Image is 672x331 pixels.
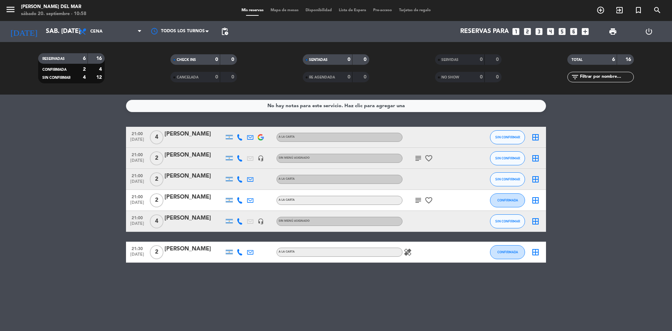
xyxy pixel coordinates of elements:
[164,172,224,181] div: [PERSON_NAME]
[645,27,653,36] i: power_settings_new
[150,130,163,144] span: 4
[495,135,520,139] span: SIN CONFIRMAR
[215,57,218,62] strong: 0
[414,154,422,163] i: subject
[364,57,368,62] strong: 0
[531,175,540,184] i: border_all
[546,27,555,36] i: looks_4
[42,68,66,71] span: CONFIRMADA
[128,129,146,137] span: 21:00
[495,177,520,181] span: SIN CONFIRMAR
[495,219,520,223] span: SIN CONFIRMAR
[460,28,509,35] span: Reservas para
[370,8,395,12] span: Pre-acceso
[495,156,520,160] span: SIN CONFIRMAR
[558,27,567,36] i: looks_5
[531,217,540,226] i: border_all
[490,214,525,228] button: SIN CONFIRMAR
[309,58,328,62] span: SENTADAS
[96,56,103,61] strong: 16
[150,245,163,259] span: 2
[404,248,412,256] i: healing
[231,75,236,80] strong: 0
[90,29,103,34] span: Cena
[625,57,632,62] strong: 16
[571,73,579,81] i: filter_list
[220,27,229,36] span: pending_actions
[490,151,525,165] button: SIN CONFIRMAR
[631,21,667,42] div: LOG OUT
[128,252,146,260] span: [DATE]
[164,193,224,202] div: [PERSON_NAME]
[497,198,518,202] span: CONFIRMADA
[5,24,42,39] i: [DATE]
[496,75,500,80] strong: 0
[65,27,73,36] i: arrow_drop_down
[395,8,434,12] span: Tarjetas de regalo
[490,193,525,207] button: CONFIRMADA
[231,57,236,62] strong: 0
[164,151,224,160] div: [PERSON_NAME]
[364,75,368,80] strong: 0
[581,27,590,36] i: add_box
[335,8,370,12] span: Lista de Espera
[531,248,540,256] i: border_all
[5,4,16,17] button: menu
[425,196,433,205] i: favorite_border
[497,250,518,254] span: CONFIRMADA
[128,150,146,158] span: 21:00
[267,8,302,12] span: Mapa de mesas
[128,158,146,166] span: [DATE]
[634,6,643,14] i: turned_in_not
[279,250,295,253] span: A LA CARTA
[414,196,422,205] i: subject
[441,76,459,79] span: NO SHOW
[215,75,218,80] strong: 0
[96,75,103,80] strong: 12
[490,245,525,259] button: CONFIRMADA
[615,6,624,14] i: exit_to_app
[596,6,605,14] i: add_circle_outline
[99,67,103,72] strong: 4
[279,178,295,180] span: A LA CARTA
[5,4,16,15] i: menu
[309,76,335,79] span: RE AGENDADA
[258,134,264,140] img: google-logo.png
[258,218,264,225] i: headset_mic
[83,75,86,80] strong: 4
[21,4,86,11] div: [PERSON_NAME] del Mar
[42,57,65,61] span: RESERVADAS
[150,193,163,207] span: 2
[480,57,483,62] strong: 0
[83,56,86,61] strong: 6
[572,58,582,62] span: TOTAL
[523,27,532,36] i: looks_two
[490,130,525,144] button: SIN CONFIRMAR
[164,214,224,223] div: [PERSON_NAME]
[490,172,525,186] button: SIN CONFIRMAR
[579,73,633,81] input: Filtrar por nombre...
[128,171,146,179] span: 21:00
[279,136,295,138] span: A LA CARTA
[348,57,350,62] strong: 0
[128,221,146,229] span: [DATE]
[238,8,267,12] span: Mis reservas
[496,57,500,62] strong: 0
[531,154,540,163] i: border_all
[348,75,350,80] strong: 0
[21,11,86,18] div: sábado 20. septiembre - 10:58
[128,200,146,208] span: [DATE]
[83,67,86,72] strong: 2
[279,220,310,222] span: Sin menú asignado
[511,27,520,36] i: looks_one
[164,130,224,139] div: [PERSON_NAME]
[150,214,163,228] span: 4
[531,196,540,205] i: border_all
[258,155,264,161] i: headset_mic
[279,157,310,159] span: Sin menú asignado
[128,137,146,145] span: [DATE]
[128,213,146,221] span: 21:00
[164,244,224,254] div: [PERSON_NAME]
[425,154,433,163] i: favorite_border
[302,8,335,12] span: Disponibilidad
